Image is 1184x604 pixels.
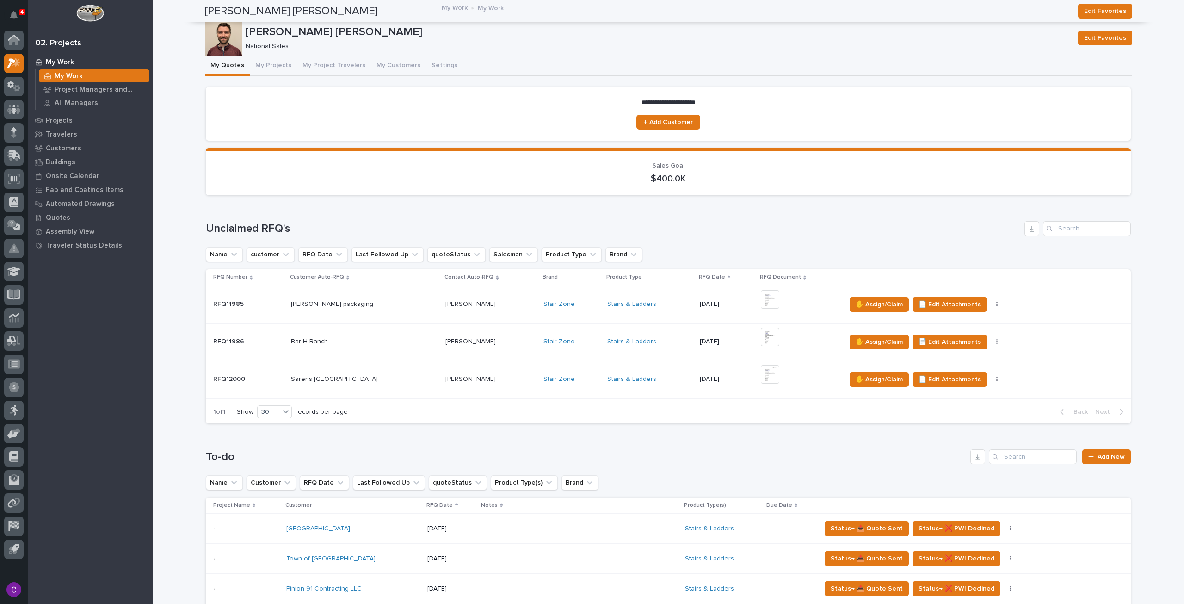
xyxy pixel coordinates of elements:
[607,338,656,346] a: Stairs & Ladders
[919,374,981,385] span: 📄 Edit Attachments
[258,407,280,417] div: 30
[427,555,474,563] p: [DATE]
[351,247,424,262] button: Last Followed Up
[825,581,909,596] button: Status→ 📤 Quote Sent
[246,25,1071,39] p: [PERSON_NAME] [PERSON_NAME]
[427,585,474,593] p: [DATE]
[482,555,644,563] p: -
[206,361,1131,398] tr: RFQ12000RFQ12000 Sarens [GEOGRAPHIC_DATA]Sarens [GEOGRAPHIC_DATA] [PERSON_NAME][PERSON_NAME] Stai...
[46,214,70,222] p: Quotes
[206,323,1131,361] tr: RFQ11986RFQ11986 Bar H RanchBar H Ranch [PERSON_NAME][PERSON_NAME] Stair Zone Stairs & Ladders [D...
[55,99,98,107] p: All Managers
[371,56,426,76] button: My Customers
[543,272,558,282] p: Brand
[606,272,642,282] p: Product Type
[55,72,83,81] p: My Work
[20,9,24,15] p: 4
[296,408,348,416] p: records per page
[989,449,1077,464] input: Search
[445,374,498,383] p: [PERSON_NAME]
[12,11,24,26] div: Notifications4
[28,155,153,169] a: Buildings
[291,374,380,383] p: Sarens [GEOGRAPHIC_DATA]
[482,585,644,593] p: -
[1068,408,1088,416] span: Back
[685,555,734,563] a: Stairs & Ladders
[290,272,344,282] p: Customer Auto-RFQ
[1053,408,1091,416] button: Back
[213,374,247,383] p: RFQ12000
[684,500,726,511] p: Product Type(s)
[1084,32,1126,44] span: Edit Favorites
[205,56,250,76] button: My Quotes
[55,86,146,94] p: Project Managers and Engineers
[213,500,250,511] p: Project Name
[482,525,644,533] p: -
[46,228,94,236] p: Assembly View
[46,144,81,153] p: Customers
[831,583,903,594] span: Status→ 📤 Quote Sent
[1078,31,1132,45] button: Edit Favorites
[206,475,243,490] button: Name
[919,553,994,564] span: Status→ ❌ PWI Declined
[4,6,24,25] button: Notifications
[46,172,99,181] p: Onsite Calendar
[919,299,981,310] span: 📄 Edit Attachments
[561,475,598,490] button: Brand
[543,300,575,308] a: Stair Zone
[700,375,753,383] p: [DATE]
[206,514,1131,544] tr: -- [GEOGRAPHIC_DATA] [DATE]-Stairs & Ladders -Status→ 📤 Quote SentStatus→ ❌ PWI Declined
[36,83,153,96] a: Project Managers and Engineers
[206,574,1131,604] tr: -- Pinion 91 Contracting LLC [DATE]-Stairs & Ladders -Status→ 📤 Quote SentStatus→ ❌ PWI Declined
[353,475,425,490] button: Last Followed Up
[427,525,474,533] p: [DATE]
[46,117,73,125] p: Projects
[489,247,538,262] button: Salesman
[246,43,1067,50] p: National Sales
[831,523,903,534] span: Status→ 📤 Quote Sent
[766,500,792,511] p: Due Date
[685,525,734,533] a: Stairs & Ladders
[291,336,330,346] p: Bar H Ranch
[286,555,376,563] a: Town of [GEOGRAPHIC_DATA]
[206,286,1131,323] tr: RFQ11985RFQ11985 [PERSON_NAME] packaging[PERSON_NAME] packaging [PERSON_NAME][PERSON_NAME] Stair ...
[298,247,348,262] button: RFQ Date
[1091,408,1131,416] button: Next
[286,585,362,593] a: Pinion 91 Contracting LLC
[427,247,486,262] button: quoteStatus
[429,475,487,490] button: quoteStatus
[206,247,243,262] button: Name
[636,115,700,130] a: + Add Customer
[913,581,1000,596] button: Status→ ❌ PWI Declined
[491,475,558,490] button: Product Type(s)
[856,374,903,385] span: ✋ Assign/Claim
[445,299,498,308] p: [PERSON_NAME]
[206,222,1021,236] h1: Unclaimed RFQ's
[46,158,75,167] p: Buildings
[28,141,153,155] a: Customers
[426,500,453,511] p: RFQ Date
[46,131,77,139] p: Travelers
[685,585,734,593] a: Stairs & Ladders
[478,2,504,12] p: My Work
[206,401,233,423] p: 1 of 1
[913,372,987,387] button: 📄 Edit Attachments
[426,56,463,76] button: Settings
[831,553,903,564] span: Status→ 📤 Quote Sent
[1043,221,1131,236] input: Search
[28,113,153,127] a: Projects
[442,2,468,12] a: My Work
[28,127,153,141] a: Travelers
[825,521,909,536] button: Status→ 📤 Quote Sent
[213,336,246,346] p: RFQ11986
[850,297,909,312] button: ✋ Assign/Claim
[605,247,642,262] button: Brand
[481,500,498,511] p: Notes
[28,238,153,252] a: Traveler Status Details
[213,553,217,563] p: -
[1095,408,1116,416] span: Next
[35,38,81,49] div: 02. Projects
[28,169,153,183] a: Onsite Calendar
[543,338,575,346] a: Stair Zone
